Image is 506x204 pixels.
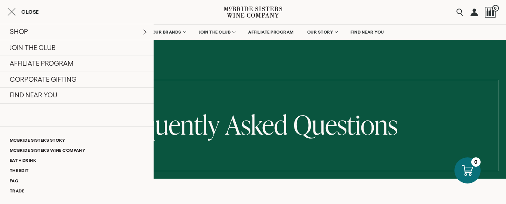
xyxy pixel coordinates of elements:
a: AFFILIATE PROGRAM [243,25,299,40]
span: Questions [293,106,398,142]
span: Asked [225,106,288,142]
a: FIND NEAR YOU [346,25,389,40]
a: OUR STORY [302,25,342,40]
a: JOIN THE CLUB [194,25,240,40]
span: FIND NEAR YOU [351,29,384,35]
span: Close [21,9,39,15]
span: AFFILIATE PROGRAM [248,29,294,35]
button: Close cart [7,7,39,16]
span: JOIN THE CLUB [199,29,231,35]
span: 0 [492,5,499,12]
span: OUR STORY [307,29,333,35]
span: OUR BRANDS [152,29,181,35]
span: Frequently [109,106,220,142]
a: OUR BRANDS [147,25,190,40]
div: 0 [471,157,481,167]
